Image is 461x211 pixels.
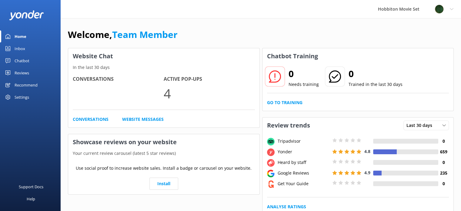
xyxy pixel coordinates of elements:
[438,180,449,187] h4: 0
[276,148,331,155] div: Yonder
[438,159,449,166] h4: 0
[267,99,302,106] a: Go to Training
[438,170,449,176] h4: 235
[262,117,315,133] h3: Review trends
[289,66,319,81] h2: 0
[15,55,29,67] div: Chatbot
[435,5,444,14] img: 34-1625720359.png
[262,48,322,64] h3: Chatbot Training
[164,83,255,104] p: 4
[349,66,403,81] h2: 0
[364,148,370,154] span: 4.8
[15,30,26,43] div: Home
[19,181,43,193] div: Support Docs
[276,180,331,187] div: Get Your Guide
[15,91,29,103] div: Settings
[112,28,178,41] a: Team Member
[68,150,259,157] p: Your current review carousel (latest 5 star reviews)
[68,64,259,71] p: In the last 30 days
[364,170,370,175] span: 4.9
[122,116,164,123] a: Website Messages
[68,134,259,150] h3: Showcase reviews on your website
[73,75,164,83] h4: Conversations
[9,10,44,20] img: yonder-white-logo.png
[15,67,29,79] div: Reviews
[68,27,178,42] h1: Welcome,
[276,170,331,176] div: Google Reviews
[149,178,178,190] a: Install
[267,203,306,210] a: Analyse Ratings
[164,75,255,83] h4: Active Pop-ups
[276,138,331,145] div: Tripadvisor
[289,81,319,88] p: Needs training
[27,193,35,205] div: Help
[15,43,25,55] div: Inbox
[438,138,449,145] h4: 0
[73,116,109,123] a: Conversations
[68,48,259,64] h3: Website Chat
[76,165,252,172] p: Use social proof to increase website sales. Install a badge or carousel on your website.
[406,122,436,129] span: Last 30 days
[438,148,449,155] h4: 659
[349,81,403,88] p: Trained in the last 30 days
[276,159,331,166] div: Heard by staff
[15,79,38,91] div: Recommend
